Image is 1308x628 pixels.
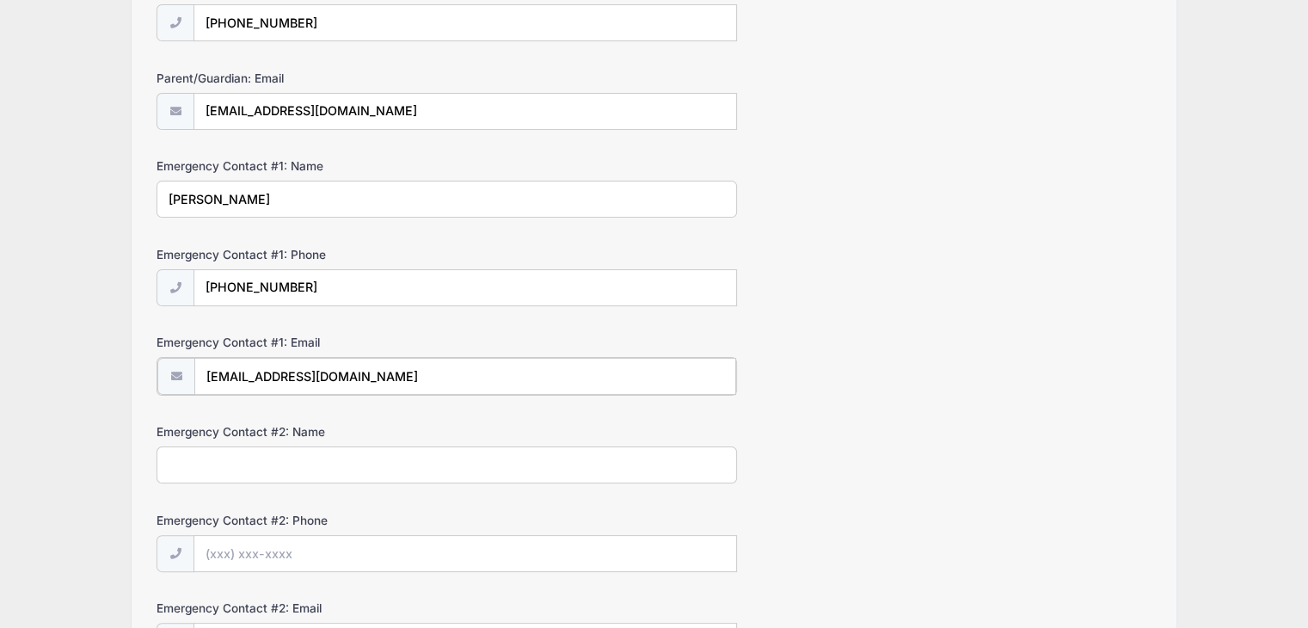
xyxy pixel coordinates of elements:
[157,600,488,617] label: Emergency Contact #2: Email
[157,246,488,263] label: Emergency Contact #1: Phone
[157,512,488,529] label: Emergency Contact #2: Phone
[157,334,488,351] label: Emergency Contact #1: Email
[157,423,488,440] label: Emergency Contact #2: Name
[193,93,737,130] input: email@email.com
[157,157,488,175] label: Emergency Contact #1: Name
[193,269,737,306] input: (xxx) xxx-xxxx
[157,70,488,87] label: Parent/Guardian: Email
[193,535,737,572] input: (xxx) xxx-xxxx
[193,4,737,41] input: (xxx) xxx-xxxx
[194,358,736,395] input: email@email.com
